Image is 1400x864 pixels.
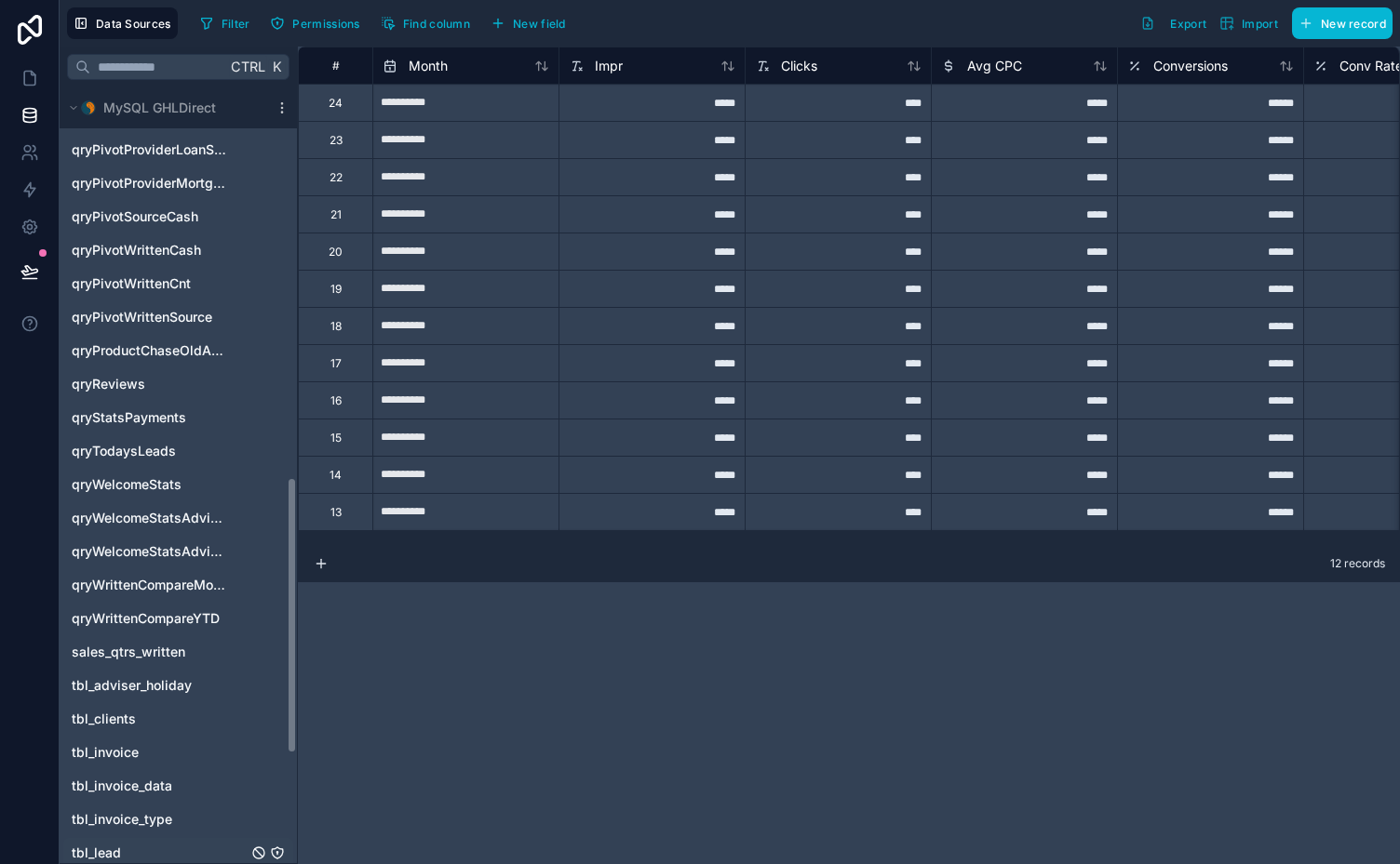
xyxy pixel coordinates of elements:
div: 24 [329,96,343,111]
div: # [313,59,358,73]
button: New field [484,9,572,37]
span: Avg CPC [967,57,1022,75]
span: 12 records [1330,556,1385,571]
a: New record [1285,7,1393,39]
span: Export [1170,17,1206,31]
button: Permissions [263,9,366,37]
button: New record [1292,7,1393,39]
span: Conversions [1153,57,1228,75]
div: 13 [330,505,342,520]
span: K [270,60,283,73]
a: Permissions [263,9,373,37]
span: Permissions [292,17,359,31]
div: 18 [330,319,342,334]
div: 14 [330,468,342,483]
button: Import [1213,7,1285,39]
span: Find column [403,17,470,31]
span: Impr [595,57,623,75]
span: New field [513,17,566,31]
div: 19 [330,282,342,297]
button: Export [1134,7,1213,39]
button: Data Sources [67,7,178,39]
div: 23 [330,133,343,148]
span: Import [1242,17,1278,31]
div: 16 [330,393,342,408]
span: New record [1321,17,1386,31]
div: 22 [330,170,343,185]
button: Find column [374,9,477,37]
span: Ctrl [229,55,267,78]
span: Month [409,57,448,75]
span: Filter [222,17,250,31]
div: 21 [330,207,342,222]
button: Filter [193,9,257,37]
div: 17 [330,356,342,371]
div: 20 [329,245,343,259]
span: Clicks [781,57,817,75]
div: 15 [330,431,342,445]
span: Data Sources [96,17,171,31]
